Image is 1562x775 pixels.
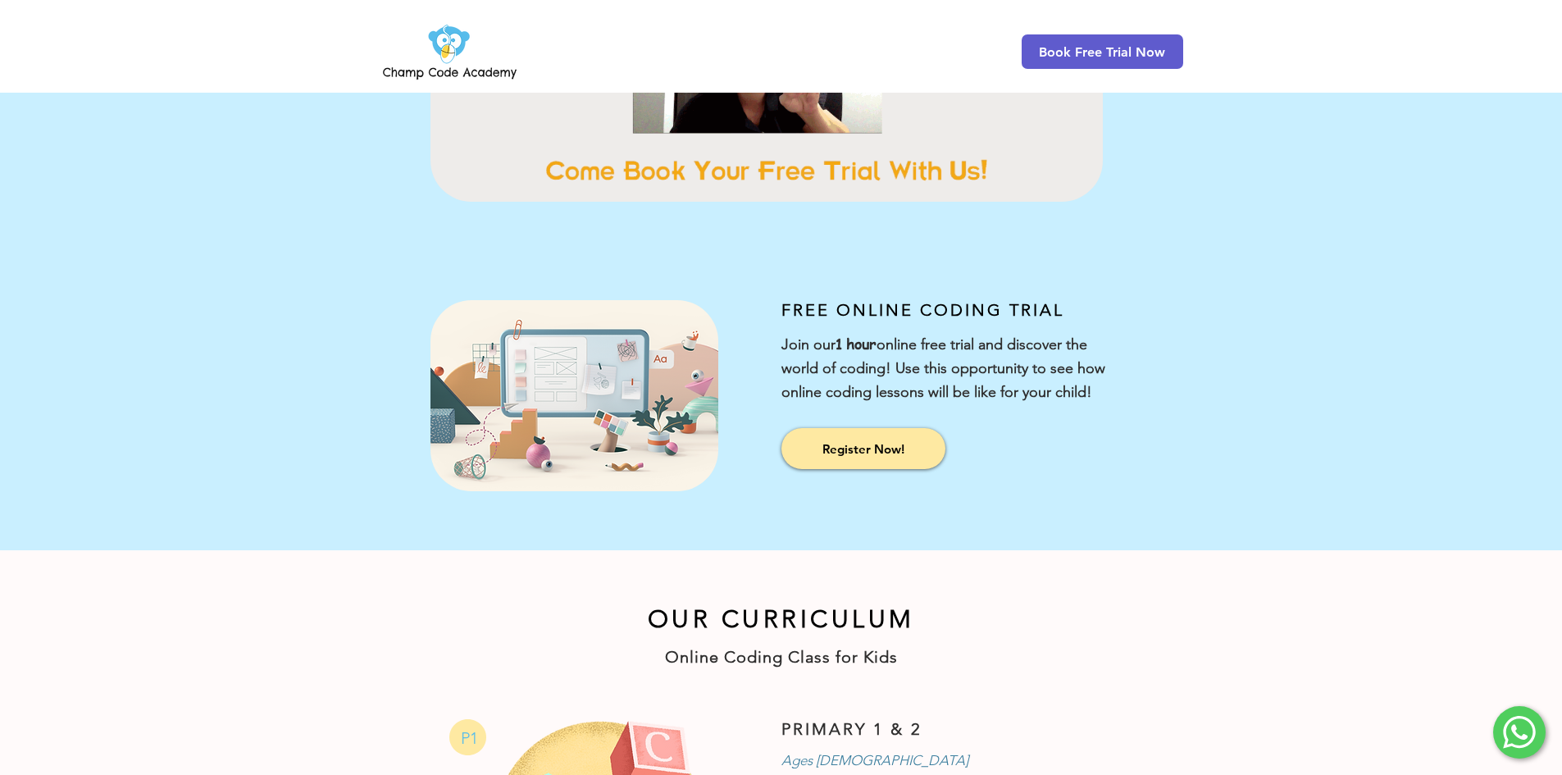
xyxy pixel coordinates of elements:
[461,728,478,748] span: P1
[665,647,898,667] span: Online Coding Class for Kids
[449,719,486,755] svg: Online Coding Class for Primary 1
[430,300,718,491] img: Champ Code Academy Free Online Coding Trial Illustration 1
[648,604,915,634] span: OUR CURRICULUM
[781,428,945,469] a: Register Now!
[781,300,1064,320] span: FREE ONLINE CODING TRIAL
[781,335,1105,401] span: Join our online free trial and discover the world of coding! Use this opportunity to see how onli...
[781,719,922,739] span: PRIMARY 1 & 2
[380,20,520,84] img: Champ Code Academy Logo PNG.png
[1039,44,1165,60] span: Book Free Trial Now
[836,333,877,353] span: 1 hour
[822,440,904,458] span: Register Now!
[781,752,968,768] span: Ages [DEMOGRAPHIC_DATA]
[1022,34,1183,69] a: Book Free Trial Now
